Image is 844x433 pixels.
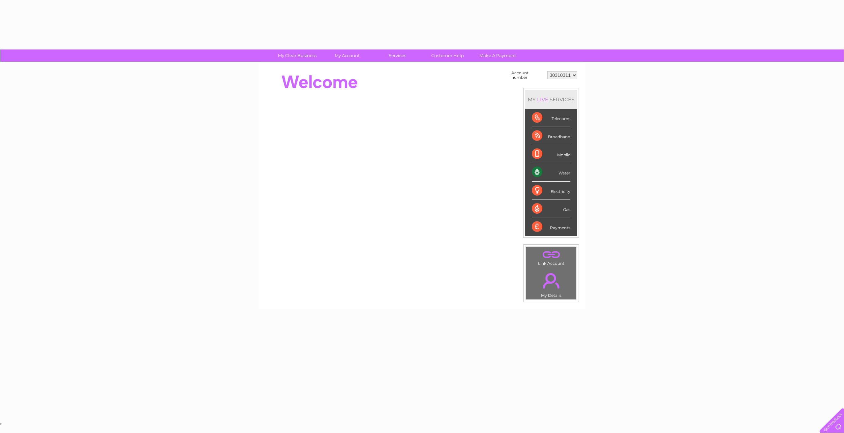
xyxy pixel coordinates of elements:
[532,200,570,218] div: Gas
[536,96,550,103] div: LIVE
[532,127,570,145] div: Broadband
[420,49,475,62] a: Customer Help
[532,163,570,181] div: Water
[526,267,577,300] td: My Details
[527,269,575,292] a: .
[320,49,375,62] a: My Account
[270,49,324,62] a: My Clear Business
[526,247,577,267] td: Link Account
[470,49,525,62] a: Make A Payment
[532,145,570,163] div: Mobile
[525,90,577,109] div: MY SERVICES
[370,49,425,62] a: Services
[527,249,575,260] a: .
[532,109,570,127] div: Telecoms
[510,69,546,81] td: Account number
[532,182,570,200] div: Electricity
[532,218,570,236] div: Payments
